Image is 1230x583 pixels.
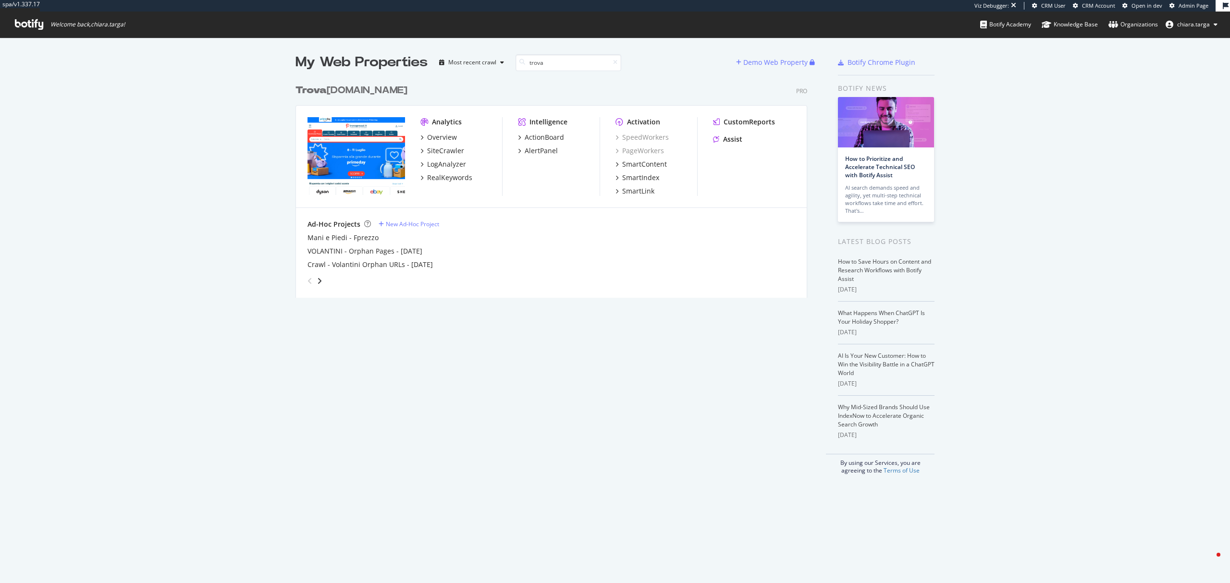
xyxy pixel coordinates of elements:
[307,219,360,229] div: Ad-Hoc Projects
[838,431,935,439] div: [DATE]
[379,220,439,228] a: New Ad-Hoc Project
[304,273,316,289] div: angle-left
[1042,20,1098,29] div: Knowledge Base
[295,85,327,95] b: Trova
[1108,12,1158,37] a: Organizations
[525,133,564,142] div: ActionBoard
[307,260,433,269] a: Crawl - Volantini Orphan URLs - [DATE]
[1082,2,1115,9] span: CRM Account
[1042,12,1098,37] a: Knowledge Base
[420,133,457,142] a: Overview
[1122,2,1162,10] a: Open in dev
[980,20,1031,29] div: Botify Academy
[518,146,558,156] a: AlertPanel
[295,53,428,72] div: My Web Properties
[420,146,464,156] a: SiteCrawler
[627,117,660,127] div: Activation
[845,155,915,179] a: How to Prioritize and Accelerate Technical SEO with Botify Assist
[432,117,462,127] div: Analytics
[1073,2,1115,10] a: CRM Account
[316,276,323,286] div: angle-right
[1032,2,1066,10] a: CRM User
[848,58,915,67] div: Botify Chrome Plugin
[838,328,935,337] div: [DATE]
[1197,550,1220,573] iframe: Intercom live chat
[838,83,935,94] div: Botify news
[838,257,931,283] a: How to Save Hours on Content and Research Workflows with Botify Assist
[295,84,407,97] div: [DOMAIN_NAME]
[525,146,558,156] div: AlertPanel
[427,133,457,142] div: Overview
[622,173,659,182] div: SmartIndex
[1179,2,1208,9] span: Admin Page
[838,403,930,428] a: Why Mid-Sized Brands Should Use IndexNow to Accelerate Organic Search Growth
[615,186,654,196] a: SmartLink
[1177,20,1210,28] span: chiara.targa
[420,159,466,169] a: LogAnalyzer
[615,133,669,142] a: SpeedWorkers
[615,173,659,182] a: SmartIndex
[427,146,464,156] div: SiteCrawler
[386,220,439,228] div: New Ad-Hoc Project
[845,184,927,215] div: AI search demands speed and agility, yet multi-step technical workflows take time and effort. Tha...
[974,2,1009,10] div: Viz Debugger:
[1108,20,1158,29] div: Organizations
[516,54,621,71] input: Search
[622,186,654,196] div: SmartLink
[838,309,925,326] a: What Happens When ChatGPT Is Your Holiday Shopper?
[518,133,564,142] a: ActionBoard
[307,117,405,195] img: trovaprezzi.it
[615,159,667,169] a: SmartContent
[713,134,742,144] a: Assist
[448,60,496,65] div: Most recent crawl
[736,55,810,70] button: Demo Web Property
[1132,2,1162,9] span: Open in dev
[980,12,1031,37] a: Botify Academy
[724,117,775,127] div: CustomReports
[838,236,935,247] div: Latest Blog Posts
[736,58,810,66] a: Demo Web Property
[743,58,808,67] div: Demo Web Property
[838,58,915,67] a: Botify Chrome Plugin
[427,159,466,169] div: LogAnalyzer
[307,233,379,243] a: Mani e Piedi - Fprezzo
[796,87,807,95] div: Pro
[615,146,664,156] a: PageWorkers
[435,55,508,70] button: Most recent crawl
[838,379,935,388] div: [DATE]
[838,285,935,294] div: [DATE]
[713,117,775,127] a: CustomReports
[838,97,934,147] img: How to Prioritize and Accelerate Technical SEO with Botify Assist
[427,173,472,182] div: RealKeywords
[838,352,935,377] a: AI Is Your New Customer: How to Win the Visibility Battle in a ChatGPT World
[1158,17,1225,32] button: chiara.targa
[529,117,567,127] div: Intelligence
[1041,2,1066,9] span: CRM User
[622,159,667,169] div: SmartContent
[826,454,935,474] div: By using our Services, you are agreeing to the
[723,134,742,144] div: Assist
[884,466,920,474] a: Terms of Use
[295,84,411,97] a: Trova[DOMAIN_NAME]
[420,173,472,182] a: RealKeywords
[295,72,815,298] div: grid
[50,21,125,28] span: Welcome back, chiara.targa !
[307,246,422,256] a: VOLANTINI - Orphan Pages - [DATE]
[1169,2,1208,10] a: Admin Page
